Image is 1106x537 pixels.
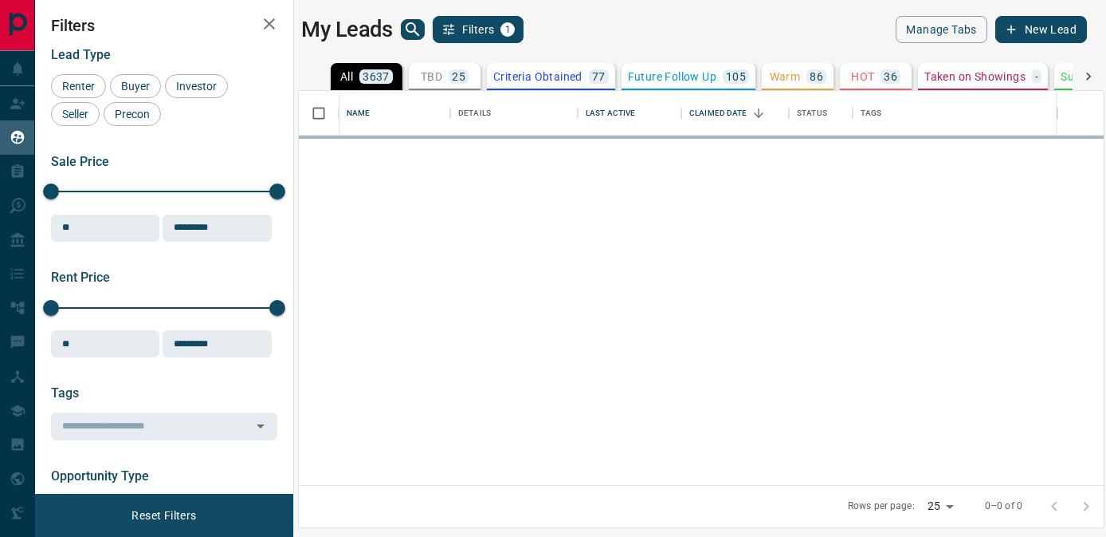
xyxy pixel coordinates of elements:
[493,71,582,82] p: Criteria Obtained
[450,91,578,136] div: Details
[985,499,1022,513] p: 0–0 of 0
[51,385,79,401] span: Tags
[347,91,371,136] div: Name
[628,71,716,82] p: Future Follow Up
[924,71,1026,82] p: Taken on Showings
[592,71,606,82] p: 77
[458,91,491,136] div: Details
[165,74,228,98] div: Investor
[689,91,747,136] div: Claimed Date
[770,71,801,82] p: Warm
[896,16,986,43] button: Manage Tabs
[339,91,450,136] div: Name
[249,415,272,437] button: Open
[109,108,155,120] span: Precon
[51,102,100,126] div: Seller
[51,47,111,62] span: Lead Type
[51,154,109,169] span: Sale Price
[452,71,465,82] p: 25
[363,71,390,82] p: 3637
[502,24,513,35] span: 1
[810,71,823,82] p: 86
[401,19,425,40] button: search button
[51,74,106,98] div: Renter
[848,499,915,513] p: Rows per page:
[853,91,1057,136] div: Tags
[586,91,635,136] div: Last Active
[884,71,897,82] p: 36
[681,91,789,136] div: Claimed Date
[57,80,100,93] span: Renter
[421,71,442,82] p: TBD
[1035,71,1038,82] p: -
[121,502,206,529] button: Reset Filters
[104,102,161,126] div: Precon
[747,102,770,124] button: Sort
[797,91,827,136] div: Status
[116,80,155,93] span: Buyer
[51,270,110,285] span: Rent Price
[578,91,681,136] div: Last Active
[171,80,222,93] span: Investor
[110,74,161,98] div: Buyer
[301,17,393,42] h1: My Leads
[726,71,746,82] p: 105
[51,468,149,484] span: Opportunity Type
[921,495,959,518] div: 25
[789,91,853,136] div: Status
[57,108,94,120] span: Seller
[995,16,1087,43] button: New Lead
[851,71,874,82] p: HOT
[433,16,524,43] button: Filters1
[861,91,882,136] div: Tags
[51,16,277,35] h2: Filters
[340,71,353,82] p: All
